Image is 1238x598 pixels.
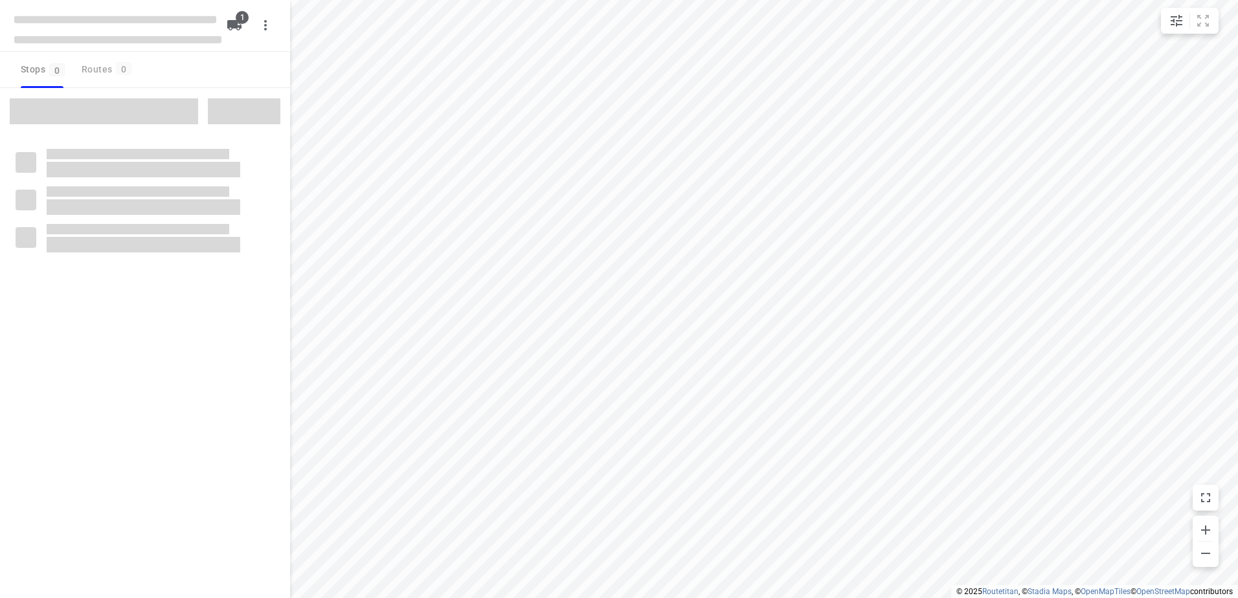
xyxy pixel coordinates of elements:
[1164,8,1189,34] button: Map settings
[1161,8,1219,34] div: small contained button group
[956,587,1233,596] li: © 2025 , © , © © contributors
[1081,587,1131,596] a: OpenMapTiles
[1136,587,1190,596] a: OpenStreetMap
[1028,587,1072,596] a: Stadia Maps
[982,587,1019,596] a: Routetitan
